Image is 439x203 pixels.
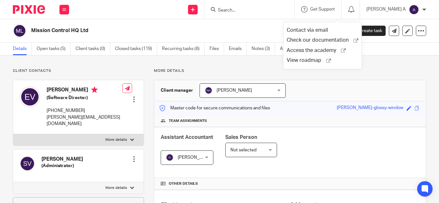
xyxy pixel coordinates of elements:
[41,156,83,163] h4: [PERSON_NAME]
[229,43,247,55] a: Emails
[230,148,256,152] span: Not selected
[169,181,198,186] span: Other details
[366,6,406,13] p: [PERSON_NAME] A
[287,47,341,54] span: Access the academy
[409,4,419,15] img: svg%3E
[41,163,83,169] h5: (Administrator)
[47,114,122,127] p: [PERSON_NAME][EMAIL_ADDRESS][DOMAIN_NAME]
[252,43,275,55] a: Notes (3)
[217,88,252,93] span: [PERSON_NAME]
[13,5,45,14] img: Pixie
[13,24,26,38] img: svg%3E
[91,87,98,93] i: Primary
[20,87,40,107] img: svg%3E
[13,68,144,73] p: Client contacts
[280,43,305,55] a: Audit logs
[20,156,35,171] img: svg%3E
[310,7,335,12] span: Get Support
[76,43,110,55] a: Client tasks (0)
[169,118,207,123] span: Team assignments
[287,37,354,44] span: Check our documentation
[210,43,224,55] a: Files
[287,28,328,33] a: Contact via email
[115,43,157,55] a: Closed tasks (119)
[105,185,127,190] p: More details
[205,87,212,94] img: svg%3E
[348,26,386,36] a: Create task
[287,37,358,44] a: Check our documentation
[47,87,122,95] h4: [PERSON_NAME]
[47,107,122,114] p: [PHONE_NUMBER]
[31,27,277,34] h2: Mission Control HQ Ltd
[287,47,358,54] a: Access the academy
[154,68,426,73] p: More details
[337,105,403,112] div: [PERSON_NAME]-glossy-window
[162,43,205,55] a: Recurring tasks (6)
[37,43,71,55] a: Open tasks (5)
[287,57,326,64] span: View roadmap
[161,87,193,94] h3: Client manager
[159,105,270,111] p: Master code for secure communications and files
[287,57,358,64] a: View roadmap
[13,43,32,55] a: Details
[178,155,213,160] span: [PERSON_NAME]
[166,154,174,161] img: svg%3E
[161,135,213,140] span: Assistant Accountant
[217,8,275,13] input: Search
[225,135,257,140] span: Sales Person
[47,95,122,101] h5: (Software Director)
[105,137,127,142] p: More details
